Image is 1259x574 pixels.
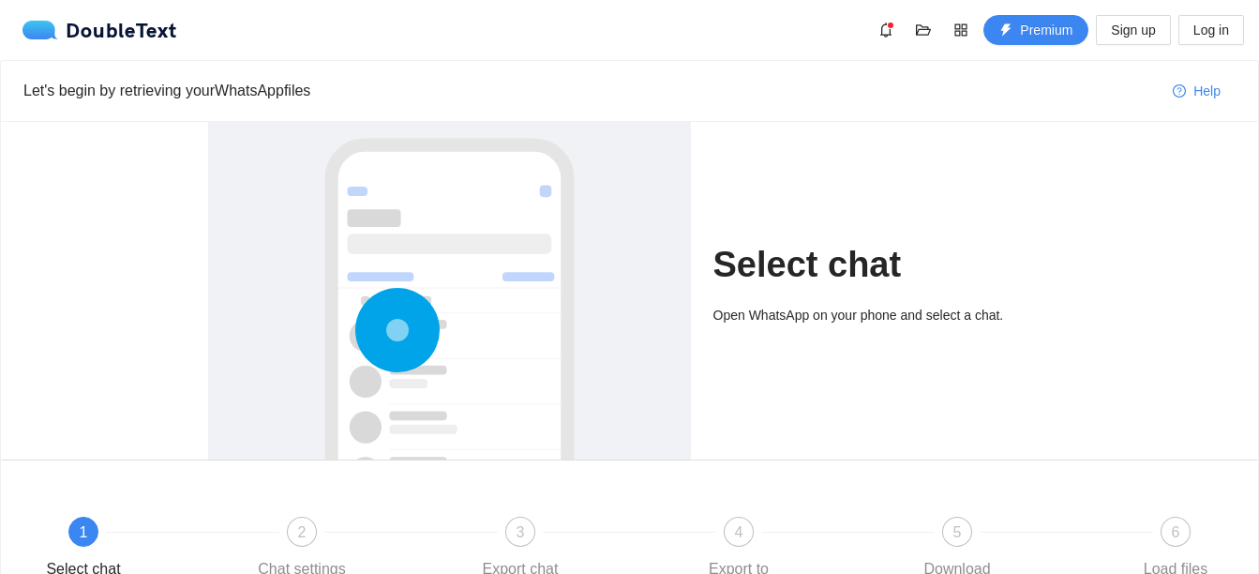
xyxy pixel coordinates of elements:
span: appstore [947,23,975,38]
span: bell [872,23,900,38]
span: Sign up [1111,20,1155,40]
span: 5 [953,524,962,540]
span: question-circle [1173,84,1186,99]
img: logo [22,21,66,39]
button: bell [871,15,901,45]
button: question-circleHelp [1158,76,1236,106]
div: Open WhatsApp on your phone and select a chat. [713,305,1052,325]
span: Log in [1193,20,1229,40]
span: 4 [735,524,743,540]
button: Sign up [1096,15,1170,45]
span: 6 [1172,524,1180,540]
span: Premium [1020,20,1072,40]
button: appstore [946,15,976,45]
button: thunderboltPremium [983,15,1088,45]
button: Log in [1178,15,1244,45]
span: 2 [298,524,307,540]
h1: Select chat [713,243,1052,287]
span: thunderbolt [999,23,1012,38]
span: folder-open [909,23,937,38]
span: 3 [517,524,525,540]
span: 1 [80,524,88,540]
span: Help [1193,81,1221,101]
div: DoubleText [22,21,177,39]
button: folder-open [908,15,938,45]
div: Let's begin by retrieving your WhatsApp files [23,79,1158,102]
a: logoDoubleText [22,21,177,39]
